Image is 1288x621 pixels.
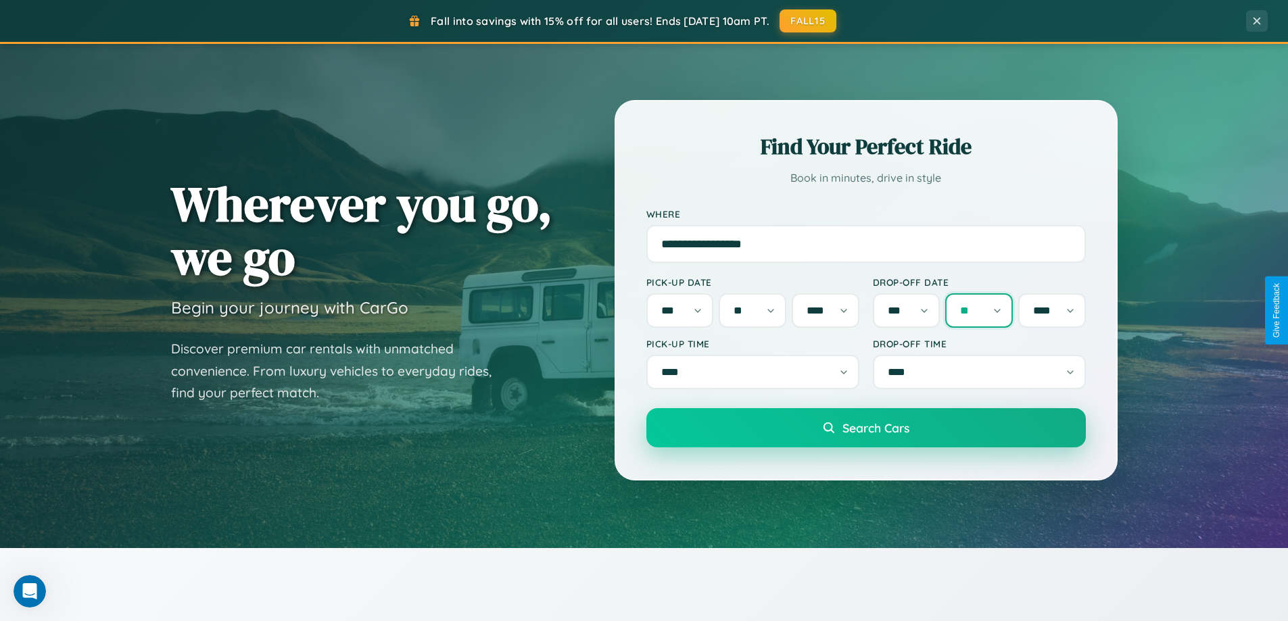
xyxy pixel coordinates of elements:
[873,338,1086,349] label: Drop-off Time
[646,168,1086,188] p: Book in minutes, drive in style
[646,408,1086,447] button: Search Cars
[14,575,46,607] iframe: Intercom live chat
[171,177,552,284] h1: Wherever you go, we go
[171,297,408,318] h3: Begin your journey with CarGo
[646,338,859,349] label: Pick-up Time
[646,208,1086,220] label: Where
[646,132,1086,162] h2: Find Your Perfect Ride
[646,276,859,288] label: Pick-up Date
[171,338,509,404] p: Discover premium car rentals with unmatched convenience. From luxury vehicles to everyday rides, ...
[1272,283,1281,338] div: Give Feedback
[431,14,769,28] span: Fall into savings with 15% off for all users! Ends [DATE] 10am PT.
[873,276,1086,288] label: Drop-off Date
[842,420,909,435] span: Search Cars
[780,9,836,32] button: FALL15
